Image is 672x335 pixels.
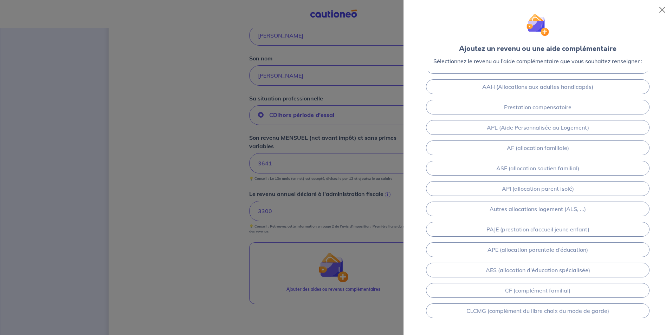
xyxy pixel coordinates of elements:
a: CLCMG (complément du libre choix du mode de garde) [426,303,650,318]
a: PAJE (prestation d’accueil jeune enfant) [426,222,650,237]
a: APL (Aide Personnalisée au Logement) [426,120,650,135]
a: Prestation compensatoire [426,100,650,114]
a: AAH (Allocations aux adultes handicapés) [426,79,650,94]
img: illu_wallet.svg [526,13,549,36]
a: AF (allocation familiale) [426,140,650,155]
a: AES (allocation d'éducation spécialisée) [426,263,650,277]
a: API (allocation parent isolé) [426,181,650,196]
a: CF (complément familial) [426,283,650,298]
a: ASF (allocation soutien familial) [426,161,650,176]
a: APE (allocation parentale d’éducation) [426,242,650,257]
div: Ajoutez un revenu ou une aide complémentaire [459,44,616,54]
button: Close [657,4,668,15]
p: Sélectionnez le revenu ou l’aide complémentaire que vous souhaitez renseigner : [433,57,642,65]
a: Autres allocations logement (ALS, ...) [426,202,650,216]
